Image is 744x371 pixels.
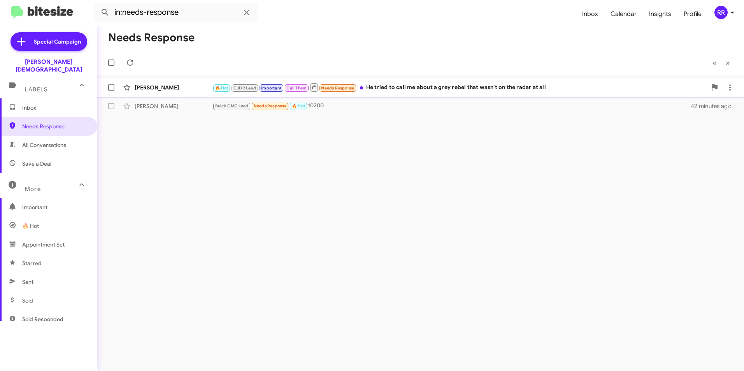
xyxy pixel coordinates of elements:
[708,55,735,71] nav: Page navigation example
[215,103,249,108] span: Buick GMC Lead
[34,38,81,45] span: Special Campaign
[25,185,41,192] span: More
[135,84,212,91] div: [PERSON_NAME]
[135,102,212,110] div: [PERSON_NAME]
[643,3,677,25] a: Insights
[292,103,305,108] span: 🔥 Hot
[254,103,287,108] span: Needs Response
[726,58,730,68] span: »
[22,297,33,304] span: Sold
[108,31,195,44] h1: Needs Response
[708,6,735,19] button: RR
[721,55,735,71] button: Next
[712,58,717,68] span: «
[215,86,228,91] span: 🔥 Hot
[22,259,42,267] span: Starred
[233,86,256,91] span: CJDR Lead
[25,86,47,93] span: Labels
[94,3,258,22] input: Search
[714,6,728,19] div: RR
[22,104,88,112] span: Inbox
[22,122,88,130] span: Needs Response
[22,160,51,168] span: Save a Deal
[576,3,604,25] a: Inbox
[22,278,33,286] span: Sent
[677,3,708,25] a: Profile
[11,32,87,51] a: Special Campaign
[691,102,738,110] div: 42 minutes ago
[22,141,66,149] span: All Conversations
[22,203,88,211] span: Important
[22,241,65,248] span: Appointment Set
[22,315,63,323] span: Sold Responded
[604,3,643,25] a: Calendar
[212,82,707,92] div: He tried to call me about a grey rebel that wasn't on the radar at all
[708,55,721,71] button: Previous
[321,86,354,91] span: Needs Response
[261,86,281,91] span: Important
[286,86,307,91] span: Call Them
[22,222,39,230] span: 🔥 Hot
[212,101,691,110] div: 10200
